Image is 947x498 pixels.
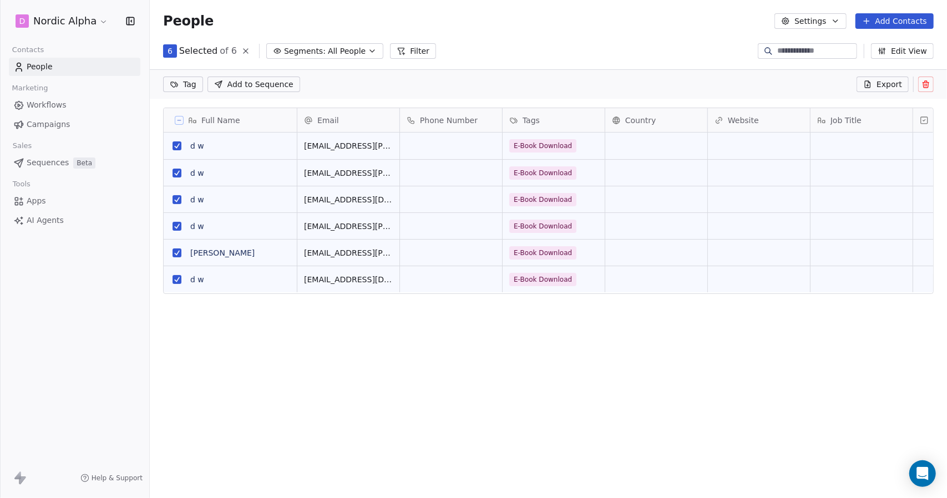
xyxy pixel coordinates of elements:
span: Full Name [201,115,240,126]
span: Nordic Alpha [33,14,97,28]
a: d w [190,195,204,204]
span: Phone Number [420,115,478,126]
span: Add to Sequence [227,79,293,90]
span: Email [317,115,339,126]
span: E-Book Download [509,193,576,206]
button: Settings [774,13,846,29]
button: Filter [390,43,436,59]
span: Tools [8,176,35,192]
a: People [9,58,140,76]
span: Selected [179,44,217,58]
span: Country [625,115,656,126]
span: Beta [73,157,95,169]
span: Marketing [7,80,53,96]
span: [EMAIL_ADDRESS][PERSON_NAME][DOMAIN_NAME] [304,140,393,151]
span: Contacts [7,42,49,58]
span: of 6 [220,44,237,58]
div: Website [708,108,810,132]
span: E-Book Download [509,139,576,153]
span: Segments: [284,45,326,57]
span: Export [877,79,902,90]
span: E-Book Download [509,246,576,260]
a: AI Agents [9,211,140,230]
span: Workflows [27,99,67,111]
a: SequencesBeta [9,154,140,172]
a: d w [190,275,204,284]
span: [EMAIL_ADDRESS][PERSON_NAME][DOMAIN_NAME] [304,167,393,179]
a: Workflows [9,96,140,114]
button: Export [857,77,909,92]
span: Website [728,115,759,126]
span: E-Book Download [509,220,576,233]
span: Sales [8,138,37,154]
button: 6 [163,44,177,58]
div: Job Title [811,108,913,132]
a: Campaigns [9,115,140,134]
a: Apps [9,192,140,210]
span: People [163,13,214,29]
span: E-Book Download [509,273,576,286]
span: E-Book Download [509,166,576,180]
span: D [19,16,26,27]
button: Add to Sequence [207,77,300,92]
button: Edit View [871,43,934,59]
span: [EMAIL_ADDRESS][PERSON_NAME][DOMAIN_NAME] [304,247,393,258]
span: [EMAIL_ADDRESS][DOMAIN_NAME] [304,274,393,285]
span: Sequences [27,157,69,169]
a: [PERSON_NAME] [190,248,255,257]
div: Country [605,108,707,132]
span: Tags [523,115,540,126]
span: Job Title [830,115,862,126]
span: Campaigns [27,119,70,130]
a: Help & Support [80,474,143,482]
div: grid [164,133,297,481]
button: DNordic Alpha [13,12,110,31]
button: Tag [163,77,203,92]
div: Tags [503,108,605,132]
div: Email [297,108,399,132]
a: d w [190,222,204,231]
span: AI Agents [27,215,64,226]
div: Phone Number [400,108,502,132]
div: Full Name [164,108,297,132]
button: Add Contacts [855,13,934,29]
span: Apps [27,195,46,207]
span: People [27,61,53,73]
span: Help & Support [92,474,143,482]
div: Open Intercom Messenger [909,460,936,487]
a: d w [190,141,204,150]
span: [EMAIL_ADDRESS][DOMAIN_NAME] [304,194,393,205]
span: All People [328,45,366,57]
span: [EMAIL_ADDRESS][PERSON_NAME][DOMAIN_NAME] [304,221,393,232]
a: d w [190,169,204,177]
span: 6 [168,45,173,57]
span: Tag [183,79,196,90]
